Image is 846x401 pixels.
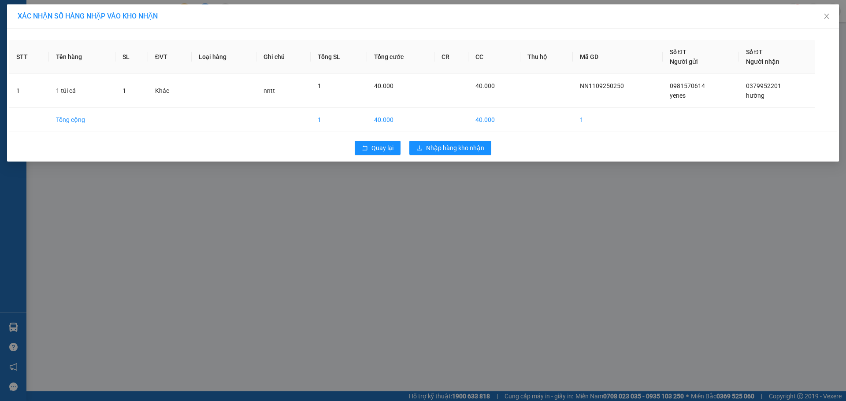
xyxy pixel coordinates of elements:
th: Thu hộ [520,40,573,74]
td: 1 [9,74,49,108]
th: Ghi chú [256,40,311,74]
span: XÁC NHẬN SỐ HÀNG NHẬP VÀO KHO NHẬN [18,12,158,20]
span: Website [49,65,70,72]
span: 0379952201 [746,82,781,89]
span: Người gửi [670,58,698,65]
strong: Hotline : 0965363036 - 0389825550 [33,48,89,62]
td: 40.000 [468,108,520,132]
th: STT [9,40,49,74]
span: Nhập hàng kho nhận [426,143,484,153]
th: Tên hàng [49,40,115,74]
span: 1 [318,82,321,89]
span: hường [746,92,764,99]
th: Tổng cước [367,40,434,74]
th: ĐVT [148,40,192,74]
span: NN1109250250 [580,82,624,89]
span: 40.000 [475,82,495,89]
span: rollback [362,145,368,152]
td: Tổng cộng [49,108,115,132]
th: CC [468,40,520,74]
th: Tổng SL [311,40,367,74]
strong: CÔNG TY TNHH VẬN TẢI QUỐC TẾ ĐỨC PHÁT [29,7,93,36]
span: Người nhận [746,58,779,65]
button: rollbackQuay lại [355,141,401,155]
button: Close [814,4,839,29]
td: 40.000 [367,108,434,132]
td: 1 [573,108,663,132]
span: Số ĐT [670,48,686,55]
th: SL [115,40,148,74]
span: 40.000 [374,82,393,89]
strong: PHIẾU GỬI HÀNG [25,37,96,47]
td: 1 [311,108,367,132]
span: yenes [670,92,686,99]
td: Khác [148,74,192,108]
button: downloadNhập hàng kho nhận [409,141,491,155]
td: 1 túi cá [49,74,115,108]
span: Số ĐT [746,48,763,55]
th: Mã GD [573,40,663,74]
span: Quay lại [371,143,393,153]
strong: : [DOMAIN_NAME] [34,64,88,81]
span: close [823,13,830,20]
th: CR [434,40,468,74]
span: nntt [263,87,275,94]
img: logo [5,22,24,59]
span: 0981570614 [670,82,705,89]
span: 1 [122,87,126,94]
span: download [416,145,423,152]
th: Loại hàng [192,40,256,74]
span: HK1109250245 [98,43,151,52]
